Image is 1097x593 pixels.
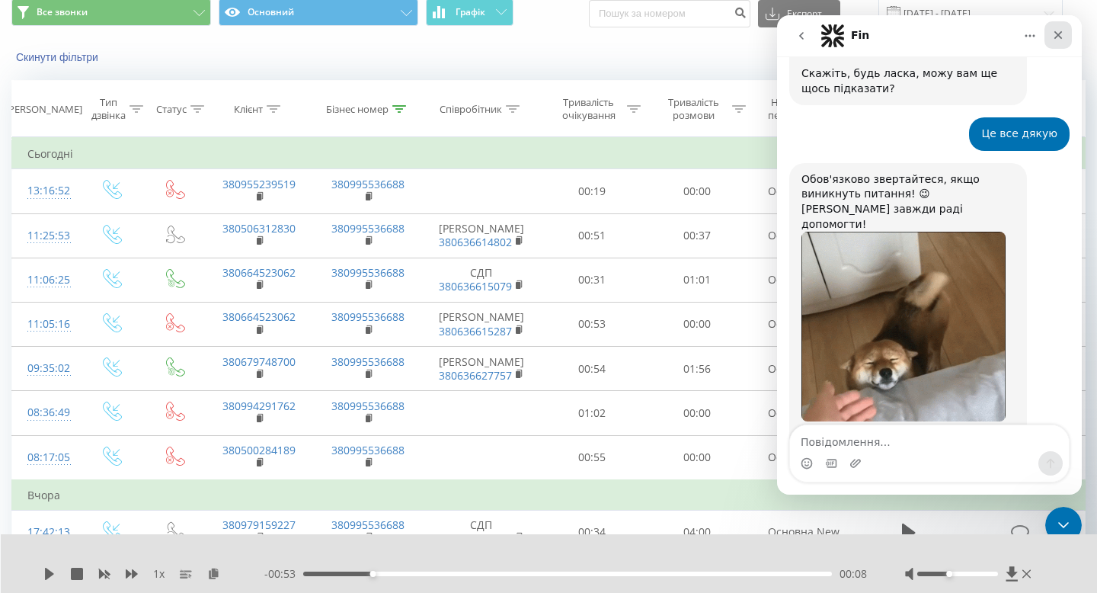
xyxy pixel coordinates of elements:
[12,480,1086,511] td: Вчора
[423,258,540,302] td: СДП
[644,510,750,554] td: 04:00
[331,221,405,236] a: 380995536688
[750,435,859,480] td: Основна New
[222,221,296,236] a: 380506312830
[91,96,126,122] div: Тип дзвінка
[153,566,165,582] span: 1 x
[540,302,645,346] td: 00:53
[423,347,540,391] td: [PERSON_NAME]
[27,518,64,547] div: 17:42:13
[222,399,296,413] a: 380994291762
[439,279,512,293] a: 380636615079
[27,309,64,339] div: 11:05:16
[440,103,502,116] div: Співробітник
[540,391,645,435] td: 01:02
[763,96,837,122] div: Назва схеми переадресації
[540,169,645,213] td: 00:19
[423,510,540,554] td: СДП
[27,176,64,206] div: 13:16:52
[370,571,376,577] div: Accessibility label
[11,50,106,64] button: Скинути фільтри
[331,177,405,191] a: 380995536688
[27,354,64,383] div: 09:35:02
[644,347,750,391] td: 01:56
[658,96,728,122] div: Тривалість розмови
[331,354,405,369] a: 380995536688
[222,443,296,457] a: 380500284189
[750,302,859,346] td: Основна New
[5,103,82,116] div: [PERSON_NAME]
[222,518,296,532] a: 380979159227
[540,258,645,302] td: 00:31
[456,7,485,18] span: Графік
[750,213,859,258] td: Основна New
[423,213,540,258] td: [PERSON_NAME]
[644,435,750,480] td: 00:00
[750,347,859,391] td: Основна New
[27,398,64,428] div: 08:36:49
[264,566,303,582] span: - 00:53
[644,213,750,258] td: 00:37
[750,258,859,302] td: Основна New
[750,510,859,554] td: Основна New
[439,324,512,338] a: 380636615287
[1045,507,1082,543] iframe: Intercom live chat
[750,391,859,435] td: Основна New
[27,265,64,295] div: 11:06:25
[840,566,867,582] span: 00:08
[222,177,296,191] a: 380955239519
[750,169,859,213] td: Основна New
[222,265,296,280] a: 380664523062
[439,368,512,383] a: 380636627757
[331,518,405,532] a: 380995536688
[947,571,953,577] div: Accessibility label
[540,435,645,480] td: 00:55
[12,139,1086,169] td: Сьогодні
[540,510,645,554] td: 00:34
[554,96,624,122] div: Тривалість очікування
[331,443,405,457] a: 380995536688
[644,391,750,435] td: 00:00
[331,265,405,280] a: 380995536688
[439,235,512,249] a: 380636614802
[644,258,750,302] td: 01:01
[439,531,512,546] a: 380636615079
[326,103,389,116] div: Бізнес номер
[234,103,263,116] div: Клієнт
[644,169,750,213] td: 00:00
[27,221,64,251] div: 11:25:53
[331,399,405,413] a: 380995536688
[37,6,88,18] span: Все звонки
[156,103,187,116] div: Статус
[331,309,405,324] a: 380995536688
[27,443,64,473] div: 08:17:05
[540,347,645,391] td: 00:54
[423,302,540,346] td: [PERSON_NAME]
[540,213,645,258] td: 00:51
[777,15,1082,495] iframe: Intercom live chat
[644,302,750,346] td: 00:00
[222,354,296,369] a: 380679748700
[222,309,296,324] a: 380664523062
